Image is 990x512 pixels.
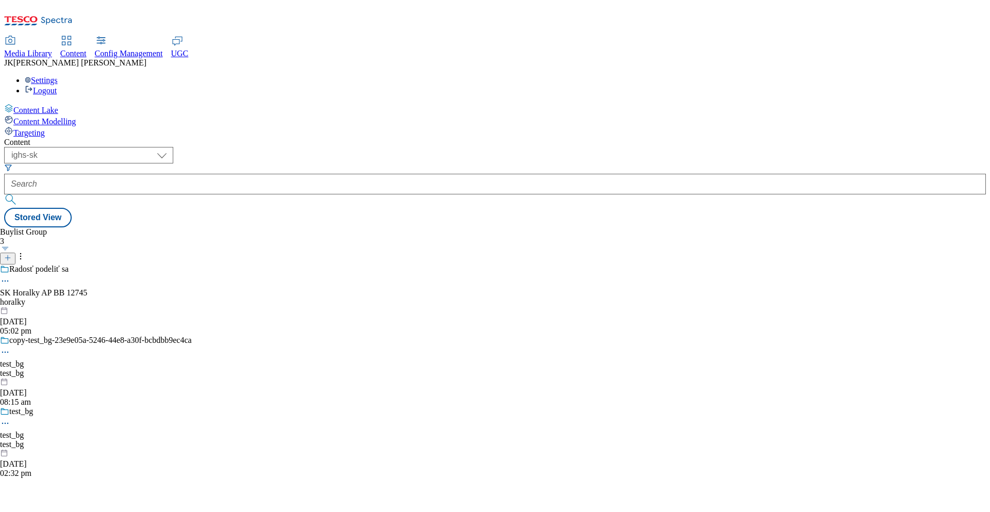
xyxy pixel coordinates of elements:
[4,174,986,194] input: Search
[60,49,87,58] span: Content
[25,76,58,85] a: Settings
[9,336,192,345] div: copy-test_bg-23e9e05a-5246-44e8-a30f-bcbdbb9ec4ca
[4,126,986,138] a: Targeting
[4,58,13,67] span: JK
[95,49,163,58] span: Config Management
[95,37,163,58] a: Config Management
[13,58,146,67] span: [PERSON_NAME] [PERSON_NAME]
[4,115,986,126] a: Content Modelling
[4,208,72,227] button: Stored View
[4,138,986,147] div: Content
[171,49,189,58] span: UGC
[4,104,986,115] a: Content Lake
[9,265,69,274] div: Radosť podeliť sa
[25,86,57,95] a: Logout
[13,106,58,114] span: Content Lake
[4,49,52,58] span: Media Library
[4,163,12,172] svg: Search Filters
[13,128,45,137] span: Targeting
[171,37,189,58] a: UGC
[60,37,87,58] a: Content
[13,117,76,126] span: Content Modelling
[9,407,33,416] div: test_bg
[4,37,52,58] a: Media Library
